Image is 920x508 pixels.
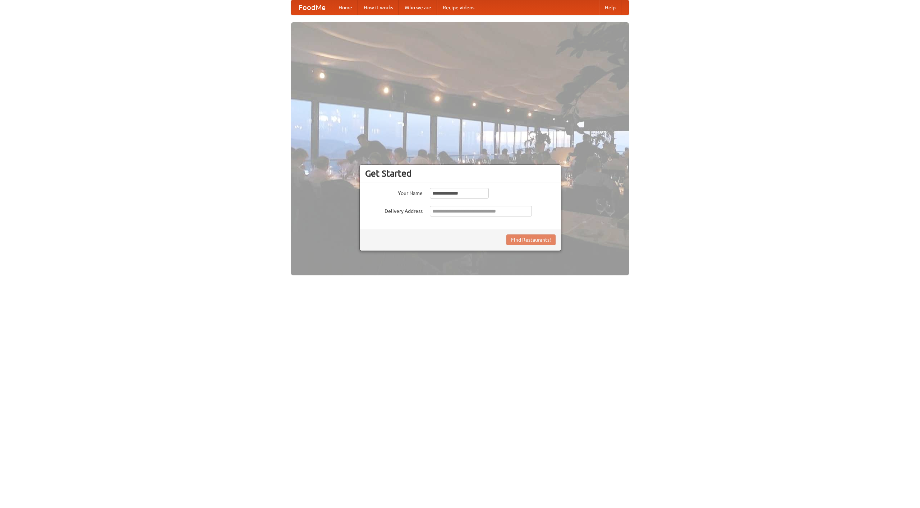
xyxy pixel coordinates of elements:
label: Delivery Address [365,206,423,215]
a: Recipe videos [437,0,480,15]
h3: Get Started [365,168,556,179]
label: Your Name [365,188,423,197]
a: FoodMe [291,0,333,15]
button: Find Restaurants! [506,234,556,245]
a: How it works [358,0,399,15]
a: Who we are [399,0,437,15]
a: Home [333,0,358,15]
a: Help [599,0,621,15]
